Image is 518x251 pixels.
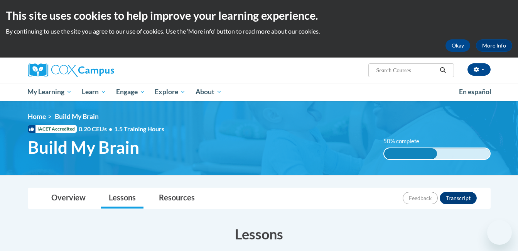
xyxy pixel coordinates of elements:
[476,39,512,52] a: More Info
[375,66,437,75] input: Search Courses
[101,188,143,209] a: Lessons
[151,188,202,209] a: Resources
[27,87,72,97] span: My Learning
[403,192,438,204] button: Feedback
[191,83,227,101] a: About
[440,192,477,204] button: Transcript
[459,88,491,96] span: En español
[116,87,145,97] span: Engage
[28,63,174,77] a: Cox Campus
[16,83,502,101] div: Main menu
[28,112,46,120] a: Home
[6,8,512,23] h2: This site uses cookies to help improve your learning experience.
[79,125,114,133] span: 0.20 CEUs
[196,87,222,97] span: About
[44,188,93,209] a: Overview
[55,112,99,120] span: Build My Brain
[437,66,449,75] button: Search
[82,87,106,97] span: Learn
[109,125,112,132] span: •
[383,137,428,146] label: 50% complete
[111,83,150,101] a: Engage
[150,83,191,101] a: Explore
[23,83,77,101] a: My Learning
[445,39,470,52] button: Okay
[454,84,496,100] a: En español
[467,63,491,76] button: Account Settings
[28,224,491,244] h3: Lessons
[6,27,512,36] p: By continuing to use the site you agree to our use of cookies. Use the ‘More info’ button to read...
[114,125,164,132] span: 1.5 Training Hours
[487,220,512,245] iframe: Button to launch messaging window
[155,87,186,97] span: Explore
[28,125,77,133] span: IACET Accredited
[77,83,111,101] a: Learn
[28,63,114,77] img: Cox Campus
[384,148,437,159] div: 50% complete
[28,137,139,158] span: Build My Brain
